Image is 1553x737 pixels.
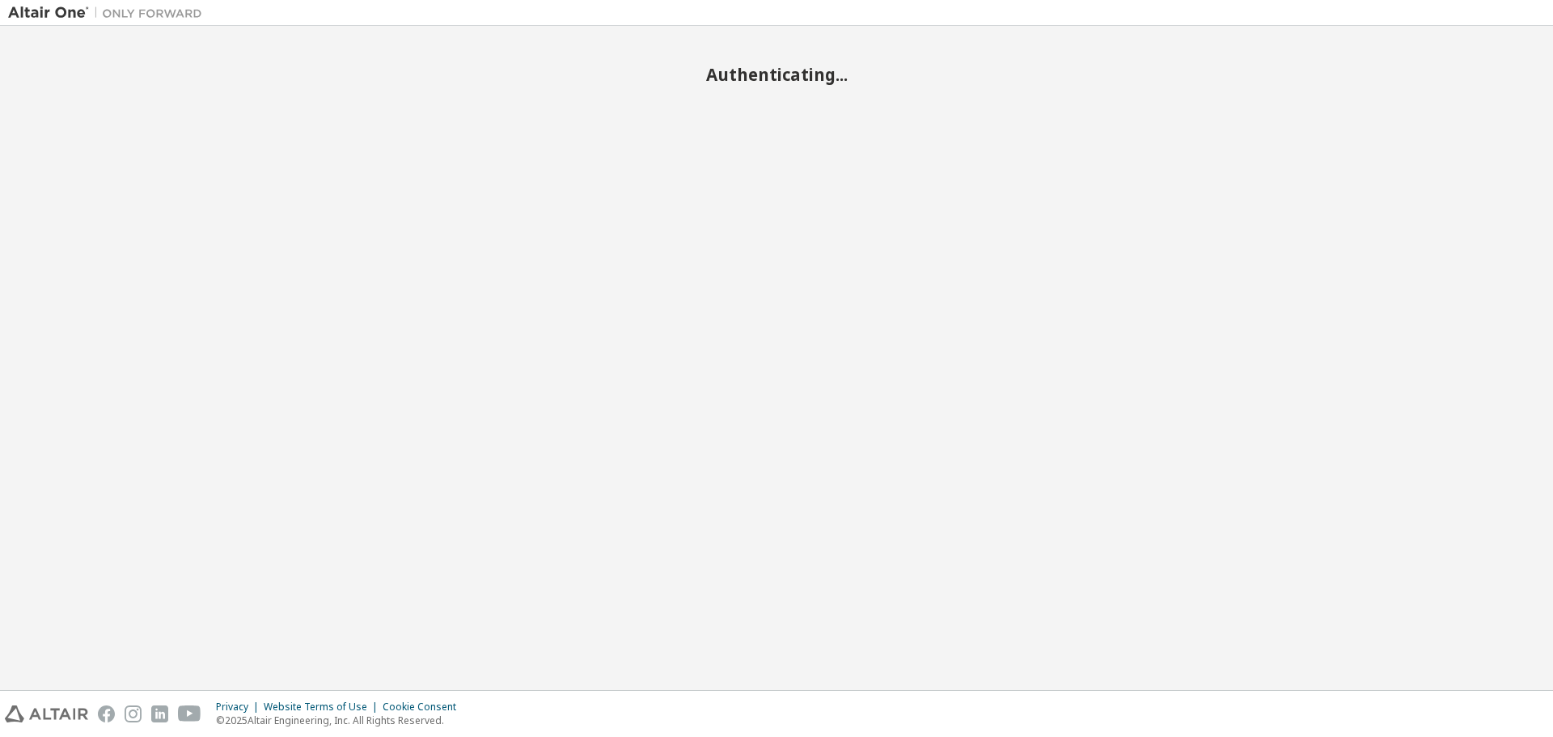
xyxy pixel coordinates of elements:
img: facebook.svg [98,705,115,722]
div: Cookie Consent [383,701,466,714]
img: Altair One [8,5,210,21]
p: © 2025 Altair Engineering, Inc. All Rights Reserved. [216,714,466,727]
img: instagram.svg [125,705,142,722]
img: altair_logo.svg [5,705,88,722]
h2: Authenticating... [8,64,1545,85]
div: Website Terms of Use [264,701,383,714]
img: youtube.svg [178,705,201,722]
img: linkedin.svg [151,705,168,722]
div: Privacy [216,701,264,714]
